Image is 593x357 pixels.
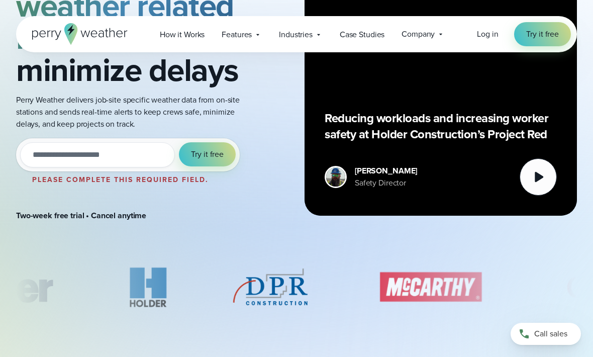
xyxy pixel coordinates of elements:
div: slideshow [16,262,577,317]
span: How it Works [160,29,205,41]
span: Company [402,28,435,40]
img: Merco Chantres Headshot [326,167,345,187]
div: 3 of 8 [230,262,311,312]
div: 4 of 8 [359,262,502,312]
img: Holder.svg [116,262,181,312]
a: Try it free [514,22,571,46]
div: [PERSON_NAME] [355,165,417,177]
a: Call sales [511,323,581,345]
p: Perry Weather delivers job-site specific weather data from on-site stations and sends real-time a... [16,94,240,130]
span: Case Studies [340,29,384,41]
button: Try it free [179,142,236,166]
span: Features [222,29,252,41]
strong: Two-week free trial • Cancel anytime [16,210,146,221]
img: DPR-Construction.svg [230,262,311,312]
div: 2 of 8 [116,262,181,312]
span: Industries [279,29,313,41]
span: Try it free [526,28,559,40]
span: Try it free [191,148,224,160]
label: Please complete this required field. [32,174,209,185]
a: Log in [477,28,498,40]
div: Safety Director [355,177,417,189]
a: Case Studies [331,24,393,45]
p: Reducing workloads and increasing worker safety at Holder Construction’s Project Red [325,110,557,142]
a: How it Works [151,24,213,45]
img: McCarthy.svg [359,262,502,312]
span: Call sales [534,328,567,340]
